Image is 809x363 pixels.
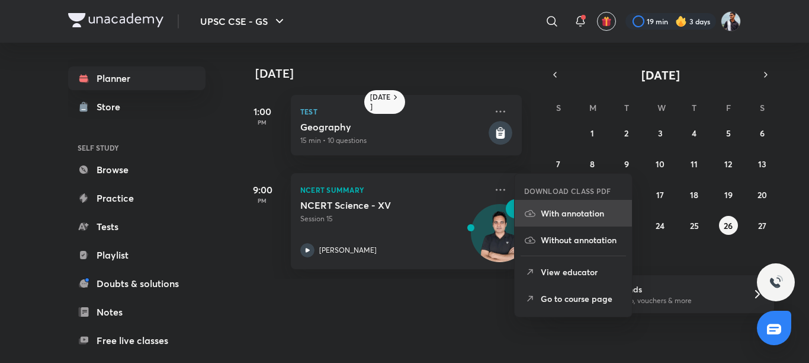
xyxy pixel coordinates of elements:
[760,102,765,113] abbr: Saturday
[624,128,628,139] abbr: September 2, 2025
[300,183,486,197] p: NCERT Summary
[193,9,294,33] button: UPSC CSE - GS
[300,135,486,146] p: 15 min • 10 questions
[719,216,738,235] button: September 26, 2025
[68,300,206,324] a: Notes
[590,158,595,170] abbr: September 8, 2025
[675,15,687,27] img: streak
[68,243,206,267] a: Playlist
[541,207,622,219] p: With annotation
[239,197,286,204] p: PM
[692,128,696,139] abbr: September 4, 2025
[719,123,738,142] button: September 5, 2025
[471,211,528,268] img: Avatar
[651,123,670,142] button: September 3, 2025
[255,66,534,81] h4: [DATE]
[651,154,670,173] button: September 10, 2025
[589,102,596,113] abbr: Monday
[724,158,732,170] abbr: September 12, 2025
[300,121,486,133] h5: Geography
[624,102,629,113] abbr: Tuesday
[97,100,127,114] div: Store
[656,158,664,170] abbr: September 10, 2025
[758,158,766,170] abbr: September 13, 2025
[68,138,206,158] h6: SELF STUDY
[651,216,670,235] button: September 24, 2025
[758,220,766,231] abbr: September 27, 2025
[239,183,286,197] h5: 9:00
[658,128,663,139] abbr: September 3, 2025
[68,13,163,30] a: Company Logo
[685,123,704,142] button: September 4, 2025
[685,185,704,204] button: September 18, 2025
[719,185,738,204] button: September 19, 2025
[68,215,206,238] a: Tests
[757,189,767,200] abbr: September 20, 2025
[617,154,636,173] button: September 9, 2025
[319,245,377,256] p: [PERSON_NAME]
[300,199,448,211] h5: NCERT Science - XV
[68,158,206,181] a: Browse
[239,119,286,126] p: PM
[541,292,622,305] p: Go to course page
[541,234,622,246] p: Without annotation
[68,66,206,90] a: Planner
[726,102,731,113] abbr: Friday
[724,189,733,200] abbr: September 19, 2025
[692,102,696,113] abbr: Thursday
[68,329,206,352] a: Free live classes
[760,128,765,139] abbr: September 6, 2025
[617,123,636,142] button: September 2, 2025
[719,154,738,173] button: September 12, 2025
[68,272,206,295] a: Doubts & solutions
[601,16,612,27] img: avatar
[556,158,560,170] abbr: September 7, 2025
[651,185,670,204] button: September 17, 2025
[753,154,772,173] button: September 13, 2025
[592,295,738,306] p: Win a laptop, vouchers & more
[753,216,772,235] button: September 27, 2025
[753,185,772,204] button: September 20, 2025
[239,104,286,119] h5: 1:00
[300,104,486,119] p: Test
[556,102,561,113] abbr: Sunday
[656,220,664,231] abbr: September 24, 2025
[590,128,594,139] abbr: September 1, 2025
[624,158,629,170] abbr: September 9, 2025
[68,186,206,210] a: Practice
[541,266,622,278] p: View educator
[370,93,391,112] h6: [DATE]
[563,66,757,83] button: [DATE]
[592,283,738,295] h6: Refer friends
[583,123,602,142] button: September 1, 2025
[685,216,704,235] button: September 25, 2025
[657,102,666,113] abbr: Wednesday
[549,154,568,173] button: September 7, 2025
[753,123,772,142] button: September 6, 2025
[597,12,616,31] button: avatar
[656,189,664,200] abbr: September 17, 2025
[690,220,699,231] abbr: September 25, 2025
[724,220,733,231] abbr: September 26, 2025
[68,13,163,27] img: Company Logo
[300,214,486,224] p: Session 15
[721,11,741,31] img: Hitesh Kumar
[641,67,680,83] span: [DATE]
[685,154,704,173] button: September 11, 2025
[68,95,206,119] a: Store
[726,128,731,139] abbr: September 5, 2025
[524,186,611,196] h6: DOWNLOAD CLASS PDF
[691,158,698,170] abbr: September 11, 2025
[690,189,698,200] abbr: September 18, 2025
[583,154,602,173] button: September 8, 2025
[769,275,783,289] img: ttu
